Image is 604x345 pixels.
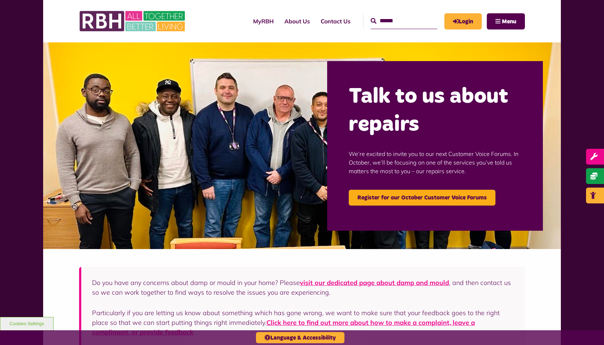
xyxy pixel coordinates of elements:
[315,11,356,31] a: Contact Us
[92,308,514,337] p: Particularly if you are letting us know about something which has gone wrong, we want to make sur...
[349,190,495,206] a: Register for our October Customer Voice Forums
[248,11,279,31] a: MyRBH
[300,279,449,287] a: visit our dedicated page about damp and mould
[444,13,482,29] a: MyRBH
[487,13,525,29] button: Navigation
[279,11,315,31] a: About Us
[79,7,187,35] img: RBH
[256,332,344,343] button: Language & Accessibility
[92,278,514,297] p: Do you have any concerns about damp or mould in your home? Please , and then contact us so we can...
[349,139,521,186] p: We’re excited to invite you to our next Customer Voice Forums. In October, we’ll be focusing on o...
[92,318,475,336] a: Click here to find out more about how to make a complaint, leave a compliment, or provide feedback
[349,83,521,139] h2: Talk to us about repairs
[43,42,561,249] img: Group photo of customers and colleagues at the Lighthouse Project
[502,19,516,24] span: Menu
[572,313,604,345] iframe: Netcall Web Assistant for live chat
